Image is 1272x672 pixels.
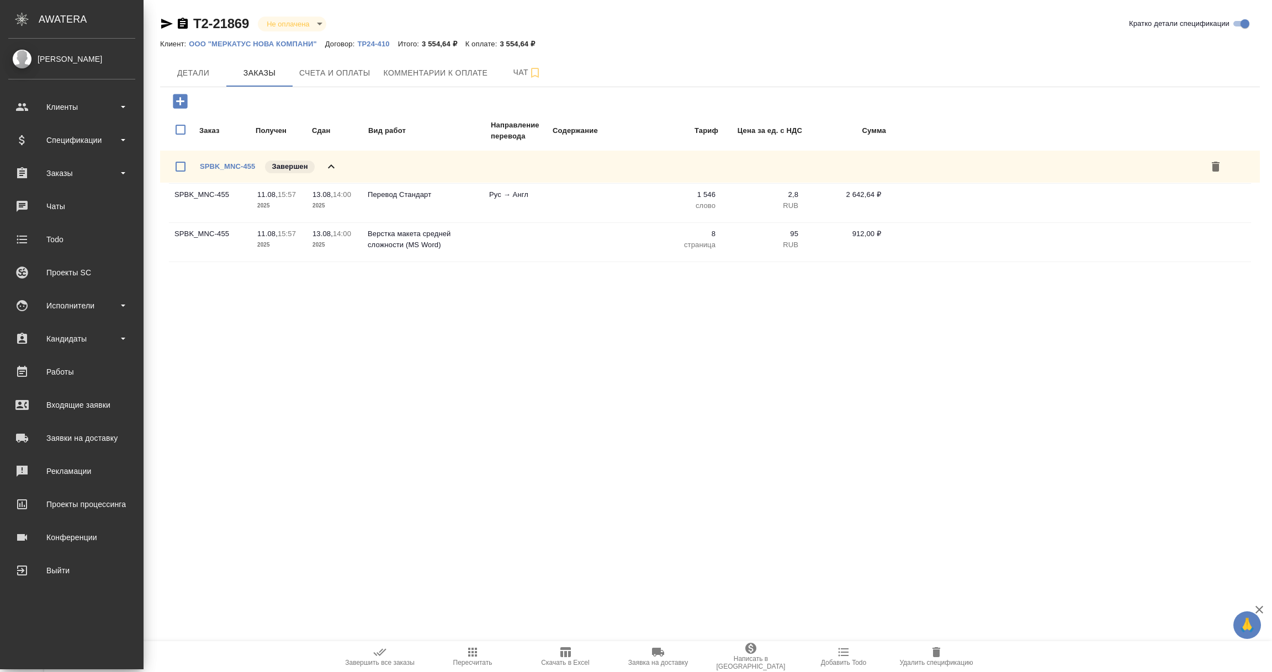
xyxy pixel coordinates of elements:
[3,226,141,253] a: Todo
[8,330,135,347] div: Кандидаты
[711,655,791,670] span: Написать в [GEOGRAPHIC_DATA]
[528,66,542,79] svg: Подписаться
[490,119,551,142] td: Направление перевода
[160,40,189,48] p: Клиент:
[644,239,715,250] p: страница
[345,659,415,666] span: Завершить все заказы
[160,151,1260,183] div: SPBK_MNC-455Завершен
[809,189,881,200] p: 2 642,64 ₽
[278,230,296,238] p: 15:57
[8,297,135,314] div: Исполнители
[8,53,135,65] div: [PERSON_NAME]
[541,659,589,666] span: Скачать в Excel
[169,223,252,262] td: SPBK_MNC-455
[422,40,465,48] p: 3 554,64 ₽
[3,457,141,485] a: Рекламации
[255,119,310,142] td: Получен
[727,239,798,250] p: RUB
[368,228,478,250] p: Верстка макета средней сложности (MS Word)
[720,119,803,142] td: Цена за ед. с НДС
[426,641,519,672] button: Пересчитать
[333,641,426,672] button: Завершить все заказы
[8,364,135,380] div: Работы
[39,8,144,30] div: AWATERA
[384,66,488,80] span: Комментарии к оплате
[176,17,189,30] button: Скопировать ссылку
[165,90,195,113] button: Добавить заказ
[500,40,543,48] p: 3 554,64 ₽
[3,358,141,386] a: Работы
[804,119,887,142] td: Сумма
[1238,614,1257,637] span: 🙏
[8,264,135,281] div: Проекты SC
[312,200,357,211] p: 2025
[368,189,478,200] p: Перевод Стандарт
[1233,611,1261,639] button: 🙏
[398,40,422,48] p: Итого:
[519,641,612,672] button: Скачать в Excel
[8,231,135,248] div: Todo
[257,200,301,211] p: 2025
[167,66,220,80] span: Детали
[278,190,296,199] p: 15:57
[644,189,715,200] p: 1 546
[644,228,715,239] p: 8
[325,40,358,48] p: Договор:
[312,190,333,199] p: 13.08,
[3,391,141,419] a: Входящие заявки
[333,230,351,238] p: 14:00
[727,200,798,211] p: RUB
[357,39,397,48] a: ТР24-410
[704,641,797,672] button: Написать в [GEOGRAPHIC_DATA]
[3,490,141,518] a: Проекты процессинга
[8,529,135,546] div: Конференции
[727,228,798,239] p: 95
[263,19,312,29] button: Не оплачена
[193,16,249,31] a: Т2-21869
[233,66,286,80] span: Заказы
[612,641,704,672] button: Заявка на доставку
[189,39,325,48] a: ООО "МЕРКАТУС НОВА КОМПАНИ"
[3,193,141,220] a: Чаты
[821,659,866,666] span: Добавить Todo
[189,40,325,48] p: ООО "МЕРКАТУС НОВА КОМПАНИ"
[1129,18,1229,29] span: Кратко детали спецификации
[199,119,254,142] td: Заказ
[8,165,135,182] div: Заказы
[890,641,983,672] button: Удалить спецификацию
[501,66,554,79] span: Чат
[3,424,141,452] a: Заявки на доставку
[8,132,135,148] div: Спецификации
[8,562,135,579] div: Выйти
[311,119,367,142] td: Сдан
[333,190,351,199] p: 14:00
[8,198,135,215] div: Чаты
[257,190,278,199] p: 11.08,
[169,184,252,222] td: SPBK_MNC-455
[312,230,333,238] p: 13.08,
[642,119,719,142] td: Тариф
[727,189,798,200] p: 2,8
[368,119,489,142] td: Вид работ
[258,17,326,31] div: Не оплачена
[797,641,890,672] button: Добавить Todo
[272,161,308,172] p: Завершен
[484,184,544,222] td: Рус → Англ
[3,259,141,286] a: Проекты SC
[299,66,370,80] span: Счета и оплаты
[200,162,255,170] a: SPBK_MNC-455
[552,119,640,142] td: Содержание
[160,17,173,30] button: Скопировать ссылку для ЯМессенджера
[628,659,688,666] span: Заявка на доставку
[312,239,357,250] p: 2025
[3,524,141,551] a: Конференции
[809,228,881,239] p: 912,00 ₽
[3,557,141,584] a: Выйти
[644,200,715,211] p: слово
[899,659,973,666] span: Удалить спецификацию
[357,40,397,48] p: ТР24-410
[257,239,301,250] p: 2025
[453,659,492,666] span: Пересчитать
[257,230,278,238] p: 11.08,
[8,99,135,115] div: Клиенты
